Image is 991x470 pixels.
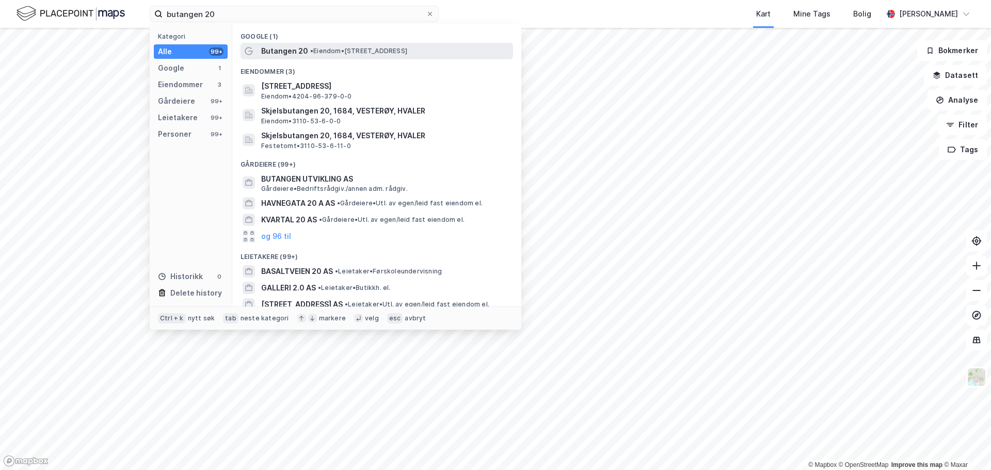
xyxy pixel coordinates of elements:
span: • [319,216,322,223]
span: • [345,300,348,308]
span: BASALTVEIEN 20 AS [261,265,333,278]
a: Improve this map [891,461,942,468]
iframe: Chat Widget [939,420,991,470]
span: Eiendom • [STREET_ADDRESS] [310,47,407,55]
div: tab [223,313,238,323]
div: Kart [756,8,771,20]
button: Filter [937,115,987,135]
span: Eiendom • 4204-96-379-0-0 [261,92,352,101]
div: Alle [158,45,172,58]
span: Gårdeiere • Utl. av egen/leid fast eiendom el. [319,216,465,224]
button: Analyse [927,90,987,110]
div: 99+ [209,47,223,56]
a: Mapbox homepage [3,455,49,467]
button: og 96 til [261,230,291,242]
a: Mapbox [808,461,837,468]
div: Delete history [170,287,222,299]
span: GALLERI 2.0 AS [261,282,316,294]
div: Mine Tags [793,8,830,20]
img: logo.f888ab2527a4732fd821a326f86c7f29.svg [17,5,125,23]
div: avbryt [405,314,426,322]
span: Gårdeiere • Bedriftsrådgiv./annen adm. rådgiv. [261,185,408,193]
div: Gårdeiere (99+) [232,152,521,171]
div: 3 [215,80,223,89]
div: 99+ [209,97,223,105]
span: Festetomt • 3110-53-6-11-0 [261,142,351,150]
span: • [335,267,338,275]
span: Skjelsbutangen 20, 1684, VESTERØY, HVALER [261,129,509,142]
span: KVARTAL 20 AS [261,214,317,226]
div: Leietakere (99+) [232,245,521,263]
div: Google [158,62,184,74]
div: neste kategori [241,314,289,322]
span: Gårdeiere • Utl. av egen/leid fast eiendom el. [337,199,483,207]
span: Leietaker • Utl. av egen/leid fast eiendom el. [345,300,489,309]
input: Søk på adresse, matrikkel, gårdeiere, leietakere eller personer [163,6,426,22]
div: 1 [215,64,223,72]
div: [PERSON_NAME] [899,8,958,20]
span: BUTANGEN UTVIKLING AS [261,173,509,185]
div: velg [365,314,379,322]
button: Tags [939,139,987,160]
span: [STREET_ADDRESS] AS [261,298,343,311]
span: • [310,47,313,55]
div: Kategori [158,33,228,40]
a: OpenStreetMap [839,461,889,468]
span: HAVNEGATA 20 A AS [261,197,335,209]
div: 99+ [209,114,223,122]
span: Eiendom • 3110-53-6-0-0 [261,117,341,125]
span: Skjelsbutangen 20, 1684, VESTERØY, HVALER [261,105,509,117]
div: 0 [215,272,223,281]
div: Kontrollprogram for chat [939,420,991,470]
div: 99+ [209,130,223,138]
div: Leietakere [158,111,198,124]
div: Ctrl + k [158,313,186,323]
span: • [318,284,321,291]
div: markere [319,314,346,322]
div: Eiendommer [158,78,203,91]
div: Historikk [158,270,203,283]
div: Gårdeiere [158,95,195,107]
div: Bolig [853,8,871,20]
span: [STREET_ADDRESS] [261,80,509,92]
div: Personer [158,128,191,140]
div: Google (1) [232,24,521,43]
button: Datasett [924,65,987,86]
span: Leietaker • Butikkh. el. [318,284,391,292]
button: Bokmerker [917,40,987,61]
div: nytt søk [188,314,215,322]
span: Butangen 20 [261,45,308,57]
span: • [337,199,340,207]
div: esc [387,313,403,323]
span: Leietaker • Førskoleundervisning [335,267,442,275]
img: Z [967,367,986,387]
div: Eiendommer (3) [232,59,521,78]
